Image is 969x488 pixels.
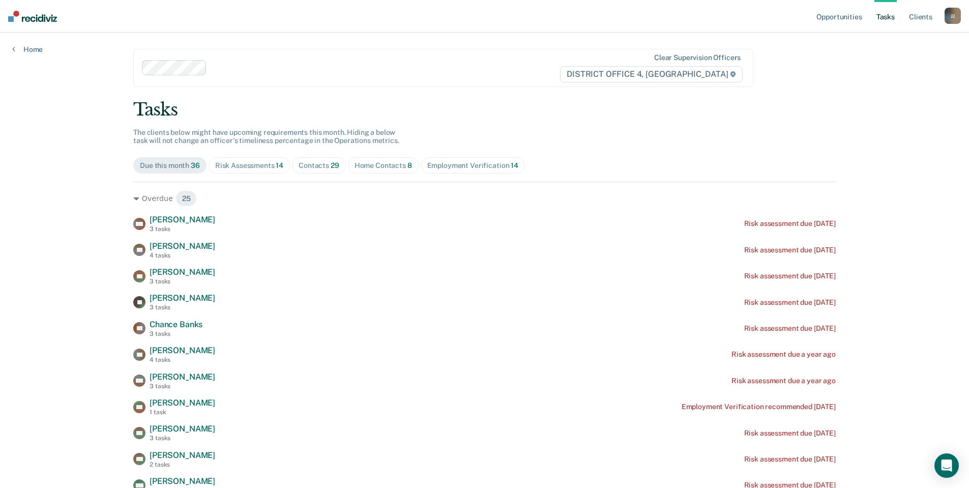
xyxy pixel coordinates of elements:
div: 2 tasks [150,461,215,468]
div: Risk assessment due [DATE] [744,272,836,280]
span: [PERSON_NAME] [150,424,215,434]
span: [PERSON_NAME] [150,215,215,224]
div: Risk assessment due [DATE] [744,298,836,307]
span: DISTRICT OFFICE 4, [GEOGRAPHIC_DATA] [560,66,743,82]
a: Home [12,45,43,54]
div: 3 tasks [150,278,215,285]
div: 3 tasks [150,435,215,442]
div: Risk Assessments [215,161,283,170]
div: Tasks [133,99,836,120]
div: Risk assessment due [DATE] [744,455,836,464]
div: Risk assessment due [DATE] [744,324,836,333]
div: Risk assessment due [DATE] [744,219,836,228]
div: Risk assessment due a year ago [731,377,836,385]
img: Recidiviz [8,11,57,22]
div: 3 tasks [150,225,215,233]
span: [PERSON_NAME] [150,241,215,251]
div: 4 tasks [150,356,215,363]
div: 1 task [150,409,215,416]
div: Employment Verification [427,161,518,170]
div: Home Contacts [355,161,412,170]
div: 4 tasks [150,252,215,259]
span: Chance Banks [150,320,202,329]
span: [PERSON_NAME] [150,398,215,408]
span: [PERSON_NAME] [150,267,215,277]
div: Due this month [140,161,200,170]
div: J J [945,8,961,24]
div: Clear supervision officers [654,53,741,62]
div: Risk assessment due [DATE] [744,429,836,438]
div: 3 tasks [150,304,215,311]
span: [PERSON_NAME] [150,450,215,460]
span: 14 [276,161,283,169]
span: 14 [511,161,518,169]
div: 3 tasks [150,330,202,337]
span: [PERSON_NAME] [150,372,215,382]
span: 8 [407,161,412,169]
span: 25 [175,190,197,207]
div: Contacts [299,161,339,170]
span: [PERSON_NAME] [150,476,215,486]
div: Employment Verification recommended [DATE] [682,403,836,411]
div: Risk assessment due a year ago [731,350,836,359]
span: [PERSON_NAME] [150,346,215,355]
div: Open Intercom Messenger [934,453,959,478]
div: 3 tasks [150,383,215,390]
div: Overdue 25 [133,190,836,207]
span: The clients below might have upcoming requirements this month. Hiding a below task will not chang... [133,128,399,145]
span: 29 [331,161,339,169]
button: JJ [945,8,961,24]
div: Risk assessment due [DATE] [744,246,836,254]
span: [PERSON_NAME] [150,293,215,303]
span: 36 [191,161,200,169]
